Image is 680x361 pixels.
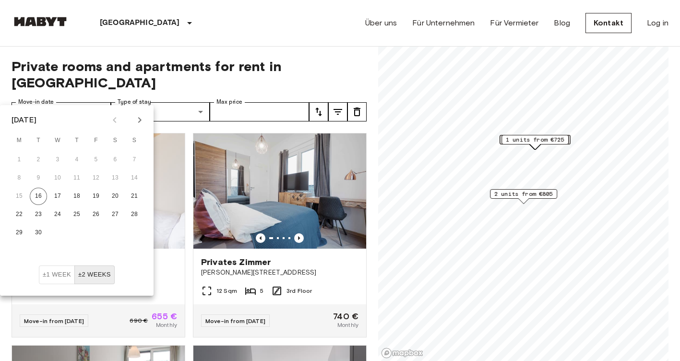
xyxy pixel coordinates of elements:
[256,233,265,243] button: Previous image
[554,17,570,29] a: Blog
[193,133,366,249] img: Marketing picture of unit DE-01-008-005-03HF
[24,317,84,325] span: Move-in from [DATE]
[68,131,85,150] span: Thursday
[501,135,569,150] div: Map marker
[216,287,237,295] span: 12 Sqm
[87,131,105,150] span: Friday
[490,17,538,29] a: Für Vermieter
[30,224,47,241] button: 30
[365,17,397,29] a: Über uns
[216,98,242,106] label: Max price
[74,265,115,284] button: ±2 weeks
[131,112,148,128] button: Next month
[156,321,177,329] span: Monthly
[490,189,557,204] div: Map marker
[68,188,85,205] button: 18
[30,206,47,223] button: 23
[260,287,263,295] span: 5
[12,17,69,26] img: Habyt
[107,131,124,150] span: Saturday
[126,131,143,150] span: Sunday
[193,133,367,337] a: Marketing picture of unit DE-01-008-005-03HFPrevious imagePrevious imagePrivates Zimmer[PERSON_NA...
[18,98,54,106] label: Move-in date
[328,102,347,121] button: tune
[347,102,367,121] button: tune
[337,321,358,329] span: Monthly
[309,102,328,121] button: tune
[286,287,312,295] span: 3rd Floor
[49,188,66,205] button: 17
[30,131,47,150] span: Tuesday
[100,17,180,29] p: [GEOGRAPHIC_DATA]
[130,316,148,325] span: 690 €
[107,188,124,205] button: 20
[87,206,105,223] button: 26
[294,233,304,243] button: Previous image
[49,206,66,223] button: 24
[126,188,143,205] button: 21
[87,188,105,205] button: 19
[11,131,28,150] span: Monday
[11,224,28,241] button: 29
[49,131,66,150] span: Wednesday
[500,135,571,150] div: Map marker
[506,135,564,144] span: 1 units from €725
[205,317,265,325] span: Move-in from [DATE]
[647,17,668,29] a: Log in
[381,348,423,359] a: Mapbox logo
[152,312,177,321] span: 655 €
[12,58,367,91] span: Private rooms and apartments for rent in [GEOGRAPHIC_DATA]
[11,206,28,223] button: 22
[201,256,271,268] span: Privates Zimmer
[39,265,115,284] div: Move In Flexibility
[68,206,85,223] button: 25
[201,268,358,277] span: [PERSON_NAME][STREET_ADDRESS]
[412,17,475,29] a: Für Unternehmen
[107,206,124,223] button: 27
[494,190,553,198] span: 2 units from €805
[30,188,47,205] button: 16
[126,206,143,223] button: 28
[333,312,358,321] span: 740 €
[39,265,75,284] button: ±1 week
[585,13,632,33] a: Kontakt
[118,98,151,106] label: Type of stay
[12,114,36,126] div: [DATE]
